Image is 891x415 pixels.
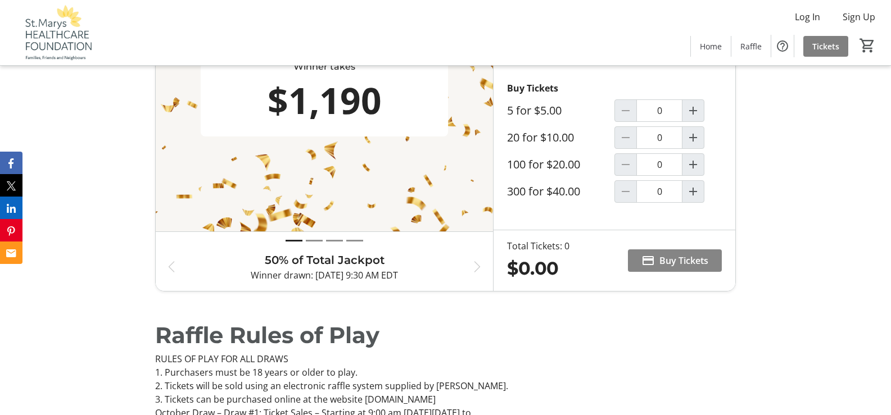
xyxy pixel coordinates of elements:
[155,379,736,393] p: 2. Tickets will be sold using an electronic raffle system supplied by [PERSON_NAME].
[155,366,736,379] p: 1. Purchasers must be 18 years or older to play.
[286,234,302,247] button: Draw 1
[682,127,704,148] button: Increment by one
[507,239,569,253] div: Total Tickets: 0
[834,8,884,26] button: Sign Up
[346,234,363,247] button: Draw 4
[786,8,829,26] button: Log In
[205,60,444,74] div: Winner takes
[507,158,580,171] label: 100 for $20.00
[155,393,736,406] p: 3. Tickets can be purchased online at the website [DOMAIN_NAME]
[812,40,839,52] span: Tickets
[187,268,462,282] p: Winner drawn: [DATE] 9:30 AM EDT
[507,104,562,117] label: 5 for $5.00
[187,252,462,268] h3: 50% of Total Jackpot
[731,36,771,57] a: Raffle
[771,35,794,57] button: Help
[691,36,731,57] a: Home
[155,318,736,352] div: Raffle Rules of Play
[7,4,107,61] img: St. Marys Healthcare Foundation's Logo
[507,255,569,282] div: $0.00
[628,249,722,272] button: Buy Tickets
[795,10,820,24] span: Log In
[507,131,574,144] label: 20 for $10.00
[306,234,323,247] button: Draw 2
[740,40,762,52] span: Raffle
[803,36,848,57] a: Tickets
[682,100,704,121] button: Increment by one
[205,74,444,127] div: $1,190
[659,254,708,267] span: Buy Tickets
[682,181,704,202] button: Increment by one
[700,40,722,52] span: Home
[155,352,736,366] p: RULES OF PLAY FOR ALL DRAWS
[857,35,878,56] button: Cart
[507,185,580,198] label: 300 for $40.00
[843,10,875,24] span: Sign Up
[682,154,704,175] button: Increment by one
[507,82,558,94] strong: Buy Tickets
[326,234,343,247] button: Draw 3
